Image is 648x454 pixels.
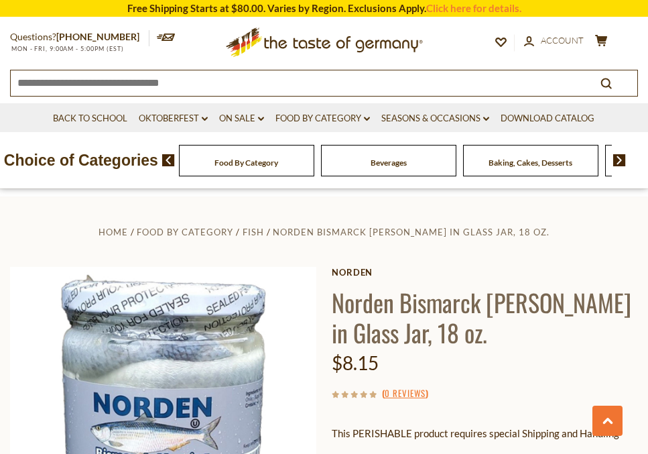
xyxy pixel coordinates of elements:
a: Food By Category [137,227,233,237]
a: Beverages [371,158,407,168]
a: Home [99,227,128,237]
a: Account [524,34,584,48]
a: Food By Category [275,111,370,126]
a: Download Catalog [501,111,594,126]
h1: Norden Bismarck [PERSON_NAME] in Glass Jar, 18 oz. [332,287,638,347]
p: This PERISHABLE product requires special Shipping and Handling [332,425,638,442]
a: Baking, Cakes, Desserts [489,158,572,168]
a: Oktoberfest [139,111,208,126]
a: Norden [332,267,638,278]
p: Questions? [10,29,149,46]
img: next arrow [613,154,626,166]
a: On Sale [219,111,264,126]
a: Seasons & Occasions [381,111,489,126]
span: MON - FRI, 9:00AM - 5:00PM (EST) [10,45,124,52]
a: 0 Reviews [385,386,426,401]
a: Food By Category [214,158,278,168]
a: Norden Bismarck [PERSON_NAME] in Glass Jar, 18 oz. [273,227,549,237]
span: $8.15 [332,351,379,374]
span: ( ) [382,386,428,400]
img: previous arrow [162,154,175,166]
a: [PHONE_NUMBER] [56,31,139,42]
a: Fish [243,227,264,237]
span: Account [541,35,584,46]
a: Click here for details. [426,2,521,14]
a: Back to School [53,111,127,126]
